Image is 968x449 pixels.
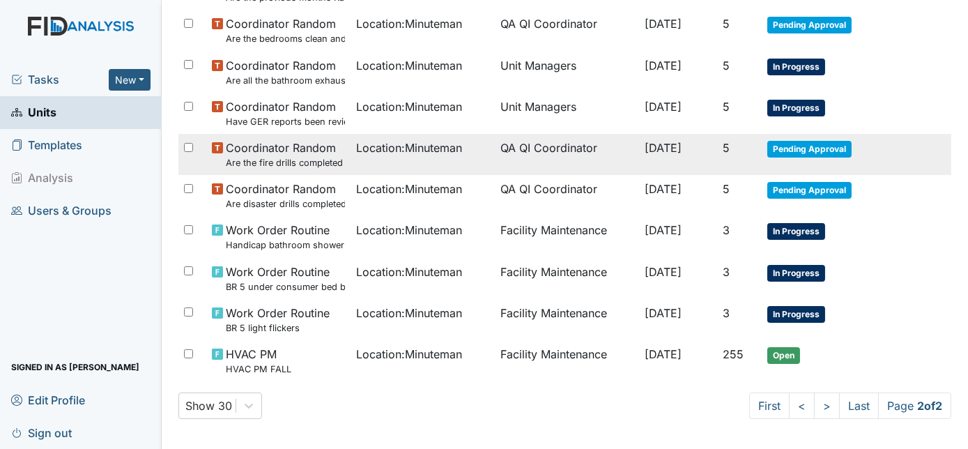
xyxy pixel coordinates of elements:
[749,393,790,419] a: First
[645,265,682,279] span: [DATE]
[226,156,345,169] small: Are the fire drills completed for the most recent month?
[226,32,345,45] small: Are the bedrooms clean and in good repair?
[645,347,682,361] span: [DATE]
[226,74,345,87] small: Are all the bathroom exhaust fan covers clean and dust free?
[226,197,345,211] small: Are disaster drills completed as scheduled?
[723,141,730,155] span: 5
[645,306,682,320] span: [DATE]
[226,321,330,335] small: BR 5 light flickers
[226,264,345,294] span: Work Order Routine BR 5 under consumer bed broke
[495,299,639,340] td: Facility Maintenance
[767,223,825,240] span: In Progress
[356,139,462,156] span: Location : Minuteman
[11,356,139,378] span: Signed in as [PERSON_NAME]
[495,52,639,93] td: Unit Managers
[723,17,730,31] span: 5
[789,393,815,419] a: <
[226,238,345,252] small: Handicap bathroom shower head
[356,57,462,74] span: Location : Minuteman
[723,182,730,196] span: 5
[226,346,291,376] span: HVAC PM HVAC PM FALL
[767,100,825,116] span: In Progress
[226,280,345,294] small: BR 5 under consumer bed broke
[226,181,345,211] span: Coordinator Random Are disaster drills completed as scheduled?
[645,182,682,196] span: [DATE]
[356,305,462,321] span: Location : Minuteman
[356,264,462,280] span: Location : Minuteman
[495,175,639,216] td: QA QI Coordinator
[226,115,345,128] small: Have GER reports been reviewed by managers within 72 hours of occurrence?
[226,57,345,87] span: Coordinator Random Are all the bathroom exhaust fan covers clean and dust free?
[356,222,462,238] span: Location : Minuteman
[495,216,639,257] td: Facility Maintenance
[495,93,639,134] td: Unit Managers
[109,69,151,91] button: New
[645,17,682,31] span: [DATE]
[749,393,951,419] nav: task-pagination
[11,71,109,88] a: Tasks
[645,100,682,114] span: [DATE]
[723,59,730,73] span: 5
[495,340,639,381] td: Facility Maintenance
[767,265,825,282] span: In Progress
[878,393,951,419] span: Page
[356,15,462,32] span: Location : Minuteman
[917,399,942,413] strong: 2 of 2
[11,200,112,222] span: Users & Groups
[723,347,744,361] span: 255
[11,422,72,443] span: Sign out
[495,134,639,175] td: QA QI Coordinator
[645,59,682,73] span: [DATE]
[723,265,730,279] span: 3
[226,139,345,169] span: Coordinator Random Are the fire drills completed for the most recent month?
[226,363,291,376] small: HVAC PM FALL
[723,306,730,320] span: 3
[186,397,233,414] div: Show 30
[495,258,639,299] td: Facility Maintenance
[495,10,639,51] td: QA QI Coordinator
[767,141,852,158] span: Pending Approval
[226,15,345,45] span: Coordinator Random Are the bedrooms clean and in good repair?
[645,141,682,155] span: [DATE]
[723,223,730,237] span: 3
[814,393,840,419] a: >
[11,389,85,411] span: Edit Profile
[767,306,825,323] span: In Progress
[226,98,345,128] span: Coordinator Random Have GER reports been reviewed by managers within 72 hours of occurrence?
[356,98,462,115] span: Location : Minuteman
[767,347,800,364] span: Open
[767,17,852,33] span: Pending Approval
[645,223,682,237] span: [DATE]
[356,346,462,363] span: Location : Minuteman
[226,222,345,252] span: Work Order Routine Handicap bathroom shower head
[767,59,825,75] span: In Progress
[11,135,82,156] span: Templates
[723,100,730,114] span: 5
[356,181,462,197] span: Location : Minuteman
[226,305,330,335] span: Work Order Routine BR 5 light flickers
[11,102,56,123] span: Units
[839,393,879,419] a: Last
[767,182,852,199] span: Pending Approval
